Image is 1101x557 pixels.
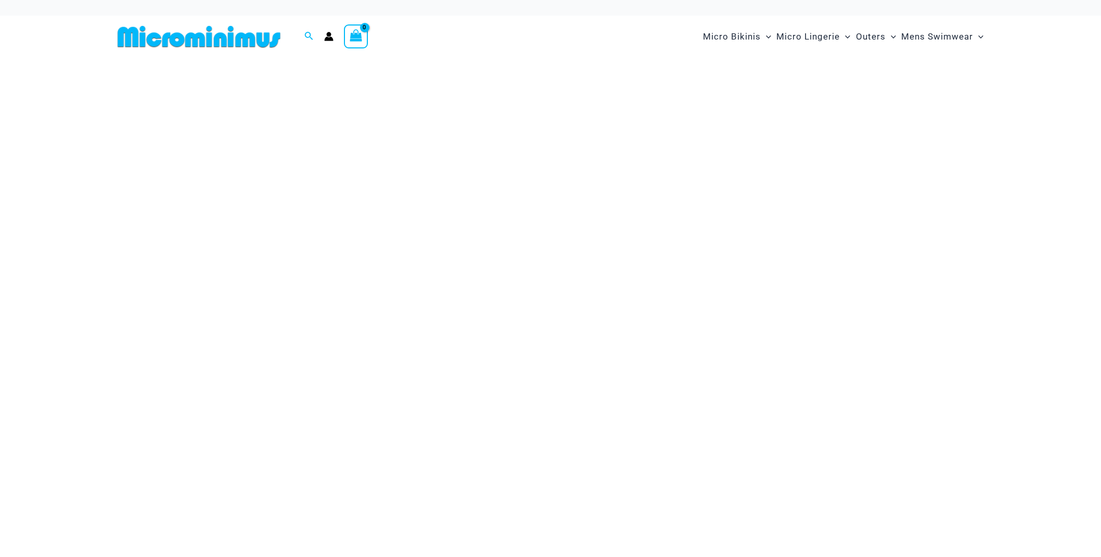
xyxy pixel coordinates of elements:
[899,21,986,53] a: Mens SwimwearMenu ToggleMenu Toggle
[776,23,840,50] span: Micro Lingerie
[973,23,983,50] span: Menu Toggle
[304,30,314,43] a: Search icon link
[840,23,850,50] span: Menu Toggle
[113,25,285,48] img: MM SHOP LOGO FLAT
[774,21,853,53] a: Micro LingerieMenu ToggleMenu Toggle
[761,23,771,50] span: Menu Toggle
[324,32,334,41] a: Account icon link
[853,21,899,53] a: OutersMenu ToggleMenu Toggle
[344,24,368,48] a: View Shopping Cart, empty
[699,19,988,54] nav: Site Navigation
[703,23,761,50] span: Micro Bikinis
[856,23,886,50] span: Outers
[901,23,973,50] span: Mens Swimwear
[886,23,896,50] span: Menu Toggle
[700,21,774,53] a: Micro BikinisMenu ToggleMenu Toggle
